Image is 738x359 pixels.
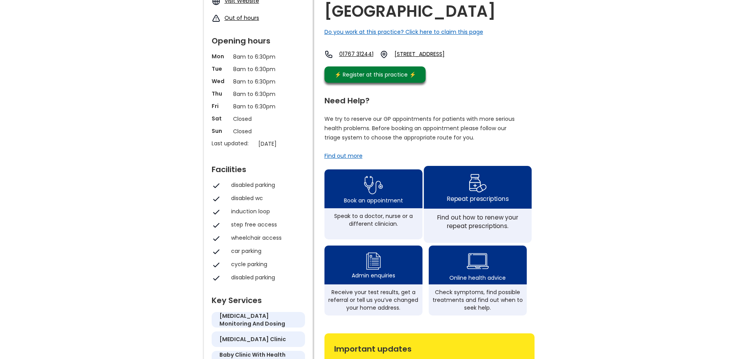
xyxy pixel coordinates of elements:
[331,70,420,79] div: ⚡️ Register at this practice ⚡️
[233,65,284,73] p: 8am to 6:30pm
[231,274,301,281] div: disabled parking
[467,248,489,274] img: health advice icon
[231,247,301,255] div: car parking
[365,251,382,272] img: admin enquiry icon
[231,194,301,202] div: disabled wc
[212,52,229,60] p: Mon
[224,14,259,22] a: Out of hours
[219,335,286,343] h5: [MEDICAL_DATA] clinic
[324,66,426,83] a: ⚡️ Register at this practice ⚡️
[231,181,301,189] div: disabled parking
[449,274,506,282] div: Online health advice
[447,194,508,203] div: Repeat prescriptions
[212,127,229,135] p: Sun
[428,213,527,230] div: Find out how to renew your repeat prescriptions.
[212,102,229,110] p: Fri
[219,312,297,328] h5: [MEDICAL_DATA] monitoring and dosing
[233,77,284,86] p: 8am to 6:30pm
[212,65,229,73] p: Tue
[324,28,483,36] a: Do you work at this practice? Click here to claim this page
[344,197,403,204] div: Book an appointment
[328,212,419,228] div: Speak to a doctor, nurse or a different clinician.
[233,90,284,98] p: 8am to 6:30pm
[324,169,422,239] a: book appointment icon Book an appointmentSpeak to a doctor, nurse or a different clinician.
[324,93,527,105] div: Need Help?
[433,288,523,312] div: Check symptoms, find possible treatments and find out when to seek help.
[212,293,305,304] div: Key Services
[231,221,301,228] div: step free access
[324,246,422,315] a: admin enquiry iconAdmin enquiriesReceive your test results, get a referral or tell us you’ve chan...
[212,139,254,147] p: Last updated:
[212,115,229,122] p: Sat
[324,152,363,160] a: Find out more
[233,115,284,123] p: Closed
[468,172,487,194] img: repeat prescription icon
[233,52,284,61] p: 8am to 6:30pm
[334,341,525,353] div: Important updates
[328,288,419,312] div: Receive your test results, get a referral or tell us you’ve changed your home address.
[324,3,496,20] h2: [GEOGRAPHIC_DATA]
[424,166,531,243] a: repeat prescription iconRepeat prescriptionsFind out how to renew your repeat prescriptions.
[364,174,383,197] img: book appointment icon
[212,77,229,85] p: Wed
[233,102,284,111] p: 8am to 6:30pm
[324,114,515,142] p: We try to reserve our GP appointments for patients with more serious health problems. Before book...
[352,272,395,279] div: Admin enquiries
[231,260,301,268] div: cycle parking
[212,90,229,98] p: Thu
[212,162,305,173] div: Facilities
[339,50,373,59] a: 01767 312441
[231,234,301,242] div: wheelchair access
[324,50,333,59] img: telephone icon
[233,127,284,136] p: Closed
[212,14,221,23] img: exclamation icon
[212,33,305,45] div: Opening hours
[231,207,301,215] div: induction loop
[429,246,527,315] a: health advice iconOnline health adviceCheck symptoms, find possible treatments and find out when ...
[258,139,309,148] p: [DATE]
[380,50,388,59] img: practice location icon
[394,50,463,59] a: [STREET_ADDRESS]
